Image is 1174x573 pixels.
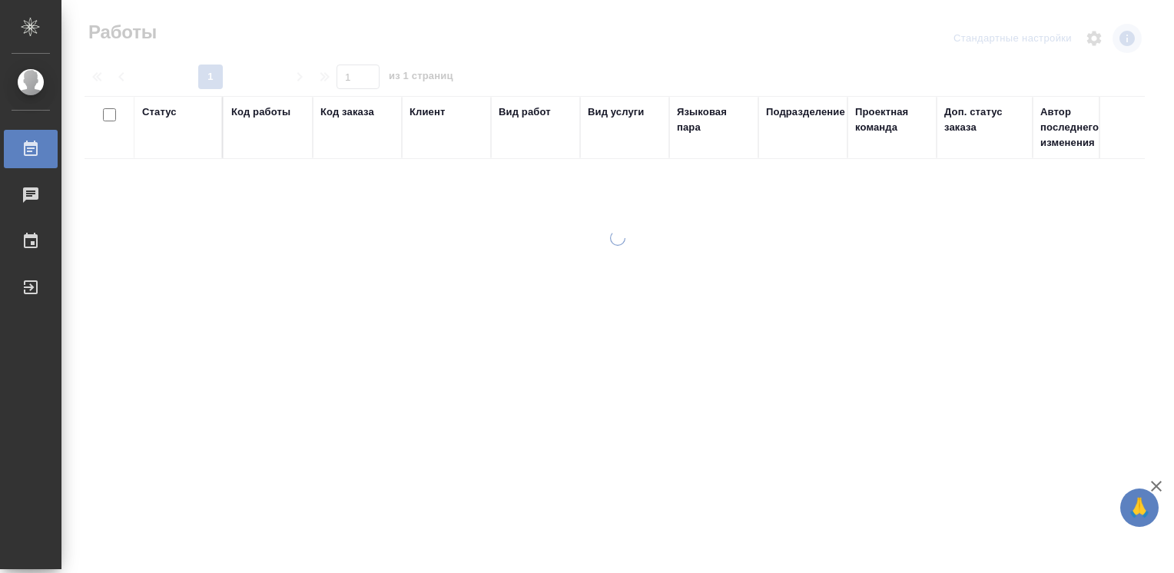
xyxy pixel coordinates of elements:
div: Подразделение [766,104,845,120]
div: Языковая пара [677,104,751,135]
div: Код работы [231,104,290,120]
div: Вид работ [499,104,551,120]
div: Доп. статус заказа [944,104,1025,135]
button: 🙏 [1120,489,1159,527]
span: 🙏 [1126,492,1152,524]
div: Проектная команда [855,104,929,135]
div: Клиент [410,104,445,120]
div: Статус [142,104,177,120]
div: Вид услуги [588,104,645,120]
div: Код заказа [320,104,374,120]
div: Автор последнего изменения [1040,104,1114,151]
